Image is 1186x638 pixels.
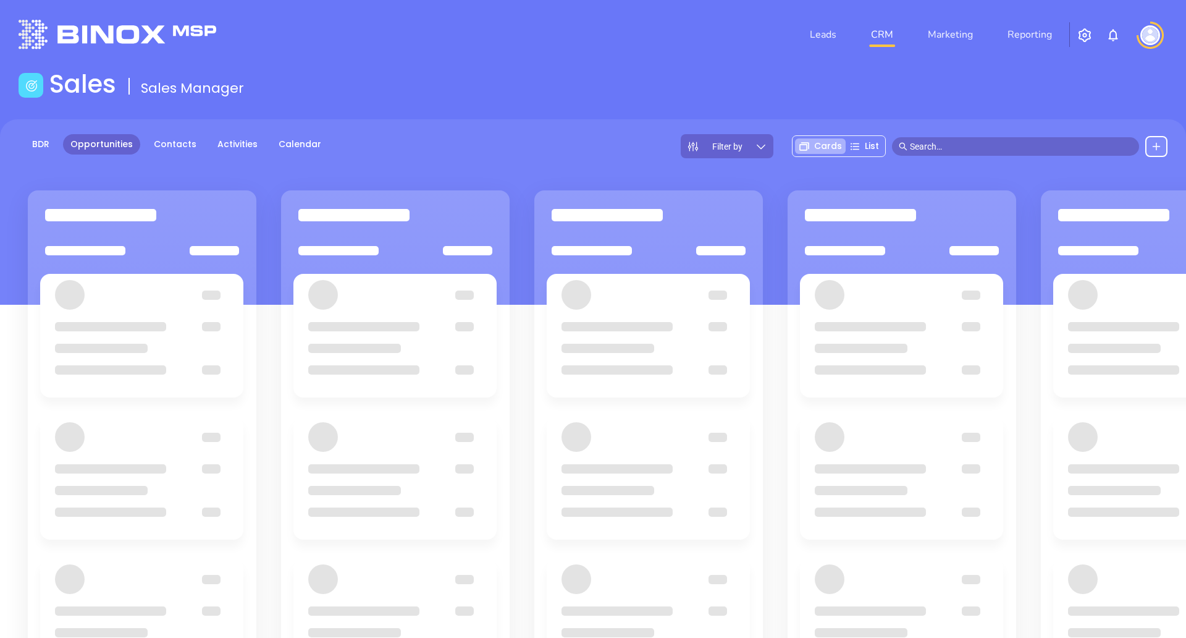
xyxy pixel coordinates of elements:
input: Search… [910,140,1132,153]
h1: Sales [49,69,116,99]
a: Calendar [271,134,329,155]
img: iconSetting [1077,28,1092,43]
span: List [865,140,879,153]
a: Contacts [146,134,204,155]
span: Sales Manager [141,79,244,98]
img: logo [19,20,216,49]
span: Filter by [712,142,742,151]
a: Reporting [1003,22,1057,47]
a: Opportunities [63,134,140,155]
a: BDR [25,134,57,155]
img: user [1140,25,1160,45]
img: iconNotification [1106,28,1121,43]
a: Marketing [923,22,978,47]
a: Leads [805,22,841,47]
a: CRM [866,22,898,47]
a: Activities [210,134,265,155]
span: search [899,142,907,151]
span: Cards [814,140,842,153]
